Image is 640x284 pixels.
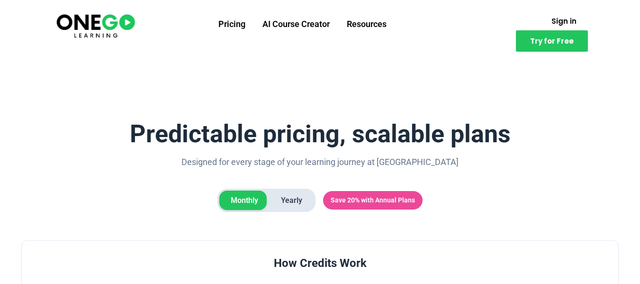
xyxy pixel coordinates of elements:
[270,191,314,211] span: Yearly
[530,37,574,45] span: Try for Free
[166,155,474,170] p: Designed for every stage of your learning journey at [GEOGRAPHIC_DATA]
[338,12,395,37] a: Resources
[540,12,588,30] a: Sign in
[323,191,423,209] span: Save 20% with Annual Plans
[551,18,577,25] span: Sign in
[37,256,603,271] h3: How Credits Work
[210,12,254,37] a: Pricing
[254,12,338,37] a: AI Course Creator
[219,191,270,211] span: Monthly
[21,120,619,147] h1: Predictable pricing, scalable plans
[516,30,588,52] a: Try for Free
